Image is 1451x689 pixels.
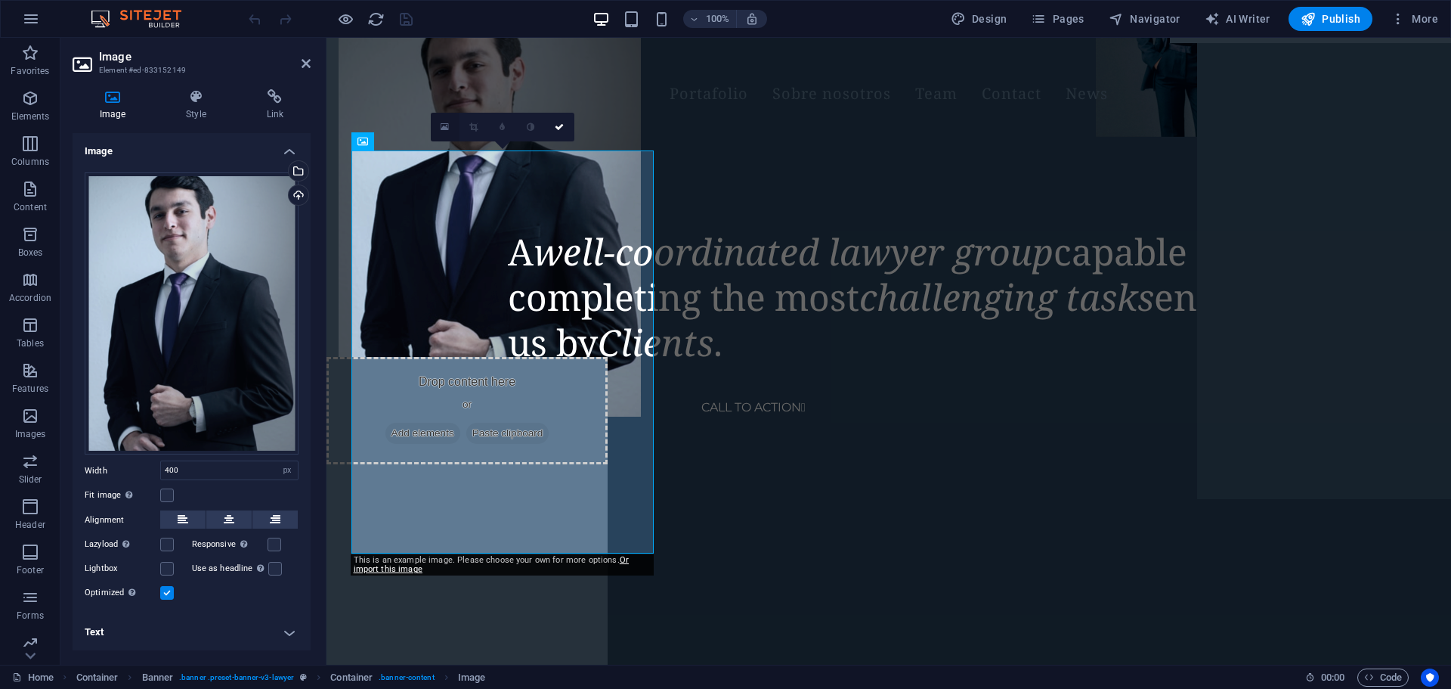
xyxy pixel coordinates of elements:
label: Use as headline [192,560,268,578]
label: Responsive [192,535,268,554]
a: Blur [488,113,517,141]
button: Design [945,7,1013,31]
button: Navigator [1103,7,1186,31]
p: Footer [17,564,44,576]
h4: Link [240,89,311,121]
span: More [1391,11,1438,26]
nav: breadcrumb [76,669,486,687]
i: Reload page [367,11,385,28]
label: Width [85,467,160,475]
span: Design [951,11,1007,26]
p: Columns [11,156,49,168]
button: Publish [1289,7,1372,31]
span: Code [1364,669,1402,687]
label: Optimized [85,584,160,602]
span: . banner .preset-banner-v3-lawyer [179,669,294,687]
img: Editor Logo [87,10,200,28]
div: Design (Ctrl+Alt+Y) [945,7,1013,31]
p: Elements [11,110,50,123]
a: Select files from the file manager, stock photos, or upload file(s) [431,113,459,141]
button: Pages [1025,7,1090,31]
label: Lazyload [85,535,160,554]
p: Features [12,383,48,395]
a: Greyscale [517,113,546,141]
a: Confirm ( Ctrl ⏎ ) [546,113,574,141]
h4: Style [159,89,239,121]
span: Add elements [59,385,134,406]
p: Favorites [11,65,49,77]
p: Slider [19,473,42,486]
p: Accordion [9,292,51,304]
button: reload [367,10,385,28]
label: Alignment [85,511,160,529]
p: Content [14,201,47,213]
div: unsplash_CSAEI7OGubA.png [85,172,299,455]
a: Click to cancel selection. Double-click to open Pages [12,669,54,687]
i: This element is a customizable preset [300,673,307,681]
span: Publish [1301,11,1360,26]
p: Boxes [18,247,43,259]
a: Or import this image [354,555,629,574]
label: Fit image [85,486,160,504]
h2: Image [99,50,311,64]
span: Pages [1031,11,1084,26]
div: This is an example image. Please choose your own for more options. [351,554,654,576]
span: Click to select. Double-click to edit [76,669,119,687]
span: Click to select. Double-click to edit [142,669,174,687]
span: AI Writer [1205,11,1270,26]
span: . banner-content [379,669,434,687]
p: Header [15,519,45,531]
span: 00 00 [1321,669,1344,687]
h4: Image [73,89,159,121]
span: Paste clipboard [140,385,223,406]
h6: Session time [1305,669,1345,687]
span: Click to select. Double-click to edit [458,669,485,687]
span: Navigator [1109,11,1180,26]
button: Usercentrics [1421,669,1439,687]
h4: Image [73,133,311,160]
h4: Text [73,614,311,650]
p: Tables [17,337,44,349]
label: Lightbox [85,560,160,578]
button: 100% [683,10,737,28]
span: : [1332,672,1334,683]
p: Forms [17,610,44,622]
p: Images [15,428,46,440]
button: Click here to leave preview mode and continue editing [336,10,354,28]
h6: 100% [706,10,730,28]
a: Crop mode [459,113,488,141]
i: On resize automatically adjust zoom level to fit chosen device. [745,12,759,26]
h3: Element #ed-833152149 [99,64,280,77]
button: Code [1357,669,1409,687]
button: AI Writer [1199,7,1276,31]
button: More [1384,7,1444,31]
span: Click to select. Double-click to edit [330,669,373,687]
